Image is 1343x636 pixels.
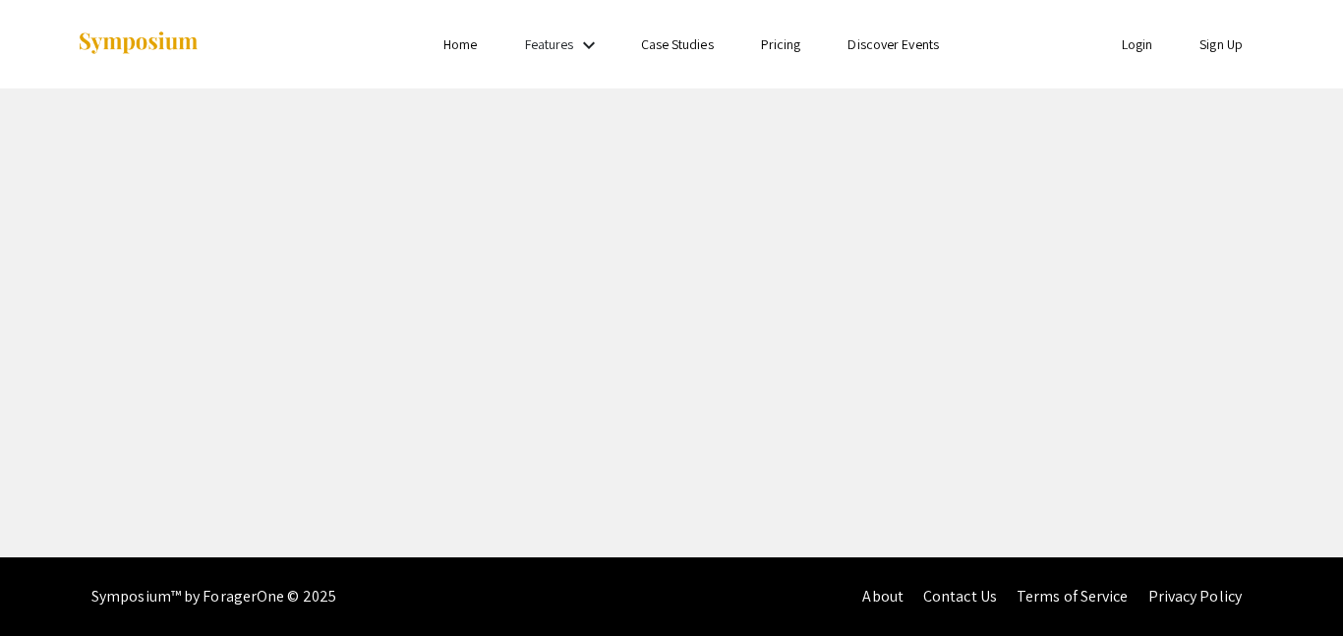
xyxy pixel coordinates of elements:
a: Contact Us [923,586,997,607]
mat-icon: Expand Features list [577,33,601,57]
a: About [862,586,904,607]
div: Symposium™ by ForagerOne © 2025 [91,557,336,636]
img: Symposium by ForagerOne [77,30,200,57]
a: Login [1122,35,1153,53]
a: Privacy Policy [1148,586,1242,607]
a: Terms of Service [1017,586,1129,607]
a: Pricing [761,35,801,53]
a: Discover Events [847,35,939,53]
a: Case Studies [641,35,714,53]
a: Features [525,35,574,53]
a: Home [443,35,477,53]
a: Sign Up [1199,35,1243,53]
